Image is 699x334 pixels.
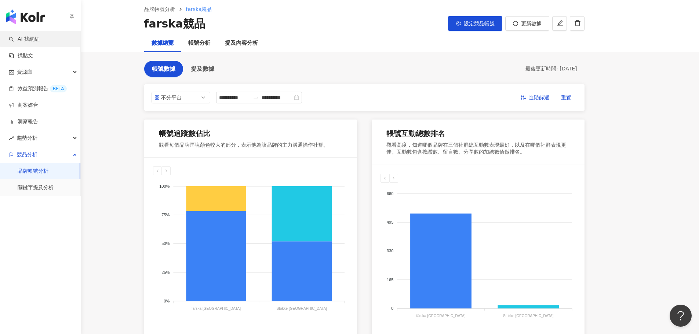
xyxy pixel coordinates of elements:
[456,21,461,26] span: setting
[9,85,67,92] a: 效益預測報告BETA
[9,102,38,109] a: 商案媒合
[9,136,14,141] span: rise
[574,20,581,26] span: delete
[17,146,37,163] span: 競品分析
[161,270,170,275] tspan: 25%
[386,142,570,156] div: 觀看高度，知道哪個品牌在三個社群總互動數表現最好，以及在哪個社群表現更佳。互動數包含按讚數、留言數、分享數的加總數值做排名。
[183,61,222,77] button: 提及數據
[253,95,259,100] span: swap-right
[152,39,174,48] div: 數據總覽
[387,191,393,196] tspan: 660
[191,307,240,311] tspan: färska [GEOGRAPHIC_DATA]
[164,299,170,303] tspan: 0%
[18,168,48,175] a: 品牌帳號分析
[503,314,554,318] tspan: Stokke [GEOGRAPHIC_DATA]
[188,39,210,48] div: 帳號分析
[505,16,549,31] button: 更新數據
[391,306,393,311] tspan: 0
[561,92,571,104] span: 重置
[144,61,183,77] button: 帳號數據
[17,64,32,80] span: 資源庫
[557,20,563,26] span: edit
[387,220,393,224] tspan: 495
[159,142,328,149] div: 觀看每個品牌區塊顏色較大的部分，表示他為該品牌的主力溝通操作社群。
[161,242,170,246] tspan: 50%
[143,5,176,13] a: 品牌帳號分析
[416,314,465,318] tspan: färska [GEOGRAPHIC_DATA]
[387,278,393,282] tspan: 165
[159,184,170,188] tspan: 100%
[6,10,45,24] img: logo
[161,213,170,217] tspan: 75%
[387,249,393,253] tspan: 330
[448,16,502,31] button: 設定競品帳號
[529,92,549,104] span: 進階篩選
[670,305,692,327] iframe: Help Scout Beacon - Open
[159,128,210,139] div: 帳號追蹤數佔比
[276,307,327,311] tspan: Stokke [GEOGRAPHIC_DATA]
[521,21,542,26] span: 更新數據
[386,128,445,139] div: 帳號互動總數排名
[144,16,205,32] div: farska競品
[525,65,577,73] div: 最後更新時間: [DATE]
[18,184,54,191] a: 關鍵字提及分析
[186,6,212,12] span: farska競品
[9,36,40,43] a: searchAI 找網紅
[513,21,518,26] span: sync
[555,92,577,103] button: 重置
[225,39,258,48] div: 提及內容分析
[515,92,555,103] button: 進階篩選
[152,66,175,72] span: 帳號數據
[17,130,37,146] span: 趨勢分析
[9,118,38,125] a: 洞察報告
[9,52,33,59] a: 找貼文
[161,92,185,103] div: 不分平台
[191,66,214,72] span: 提及數據
[253,95,259,100] span: to
[464,21,495,26] span: 設定競品帳號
